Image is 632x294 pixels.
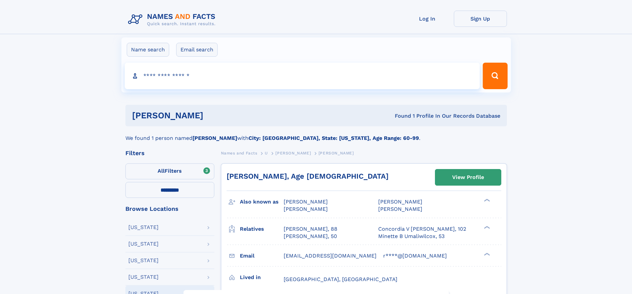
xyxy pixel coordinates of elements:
div: ❯ [482,225,490,229]
div: Filters [125,150,214,156]
a: View Profile [435,169,501,185]
div: [US_STATE] [128,258,159,263]
input: search input [125,63,480,89]
h3: Also known as [240,196,284,207]
span: [PERSON_NAME] [378,199,422,205]
img: Logo Names and Facts [125,11,221,29]
span: All [158,168,165,174]
h3: Lived in [240,272,284,283]
div: Found 1 Profile In Our Records Database [299,112,500,120]
button: Search Button [483,63,507,89]
span: [PERSON_NAME] [275,151,311,155]
span: [PERSON_NAME] [378,206,422,212]
a: U [265,149,268,157]
a: Minette B Umaliwilcox, 53 [378,233,445,240]
label: Name search [127,43,169,57]
label: Email search [176,43,218,57]
div: View Profile [452,170,484,185]
div: We found 1 person named with . [125,126,507,142]
div: ❯ [482,252,490,256]
a: Concordia V [PERSON_NAME], 102 [378,225,466,233]
span: [EMAIL_ADDRESS][DOMAIN_NAME] [284,253,377,259]
div: ❯ [482,198,490,203]
h3: Email [240,250,284,262]
a: [PERSON_NAME] [275,149,311,157]
span: [PERSON_NAME] [318,151,354,155]
span: [PERSON_NAME] [284,206,328,212]
label: Filters [125,163,214,179]
a: Log In [401,11,454,27]
div: Browse Locations [125,206,214,212]
span: [GEOGRAPHIC_DATA], [GEOGRAPHIC_DATA] [284,276,397,282]
b: City: [GEOGRAPHIC_DATA], State: [US_STATE], Age Range: 60-99 [248,135,419,141]
div: [US_STATE] [128,274,159,280]
h3: Relatives [240,223,284,235]
div: [US_STATE] [128,225,159,230]
h1: [PERSON_NAME] [132,111,299,120]
span: U [265,151,268,155]
a: [PERSON_NAME], 50 [284,233,337,240]
a: Names and Facts [221,149,257,157]
b: [PERSON_NAME] [192,135,237,141]
a: [PERSON_NAME], Age [DEMOGRAPHIC_DATA] [227,172,388,180]
a: [PERSON_NAME], 88 [284,225,337,233]
a: Sign Up [454,11,507,27]
span: [PERSON_NAME] [284,199,328,205]
div: [US_STATE] [128,241,159,247]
